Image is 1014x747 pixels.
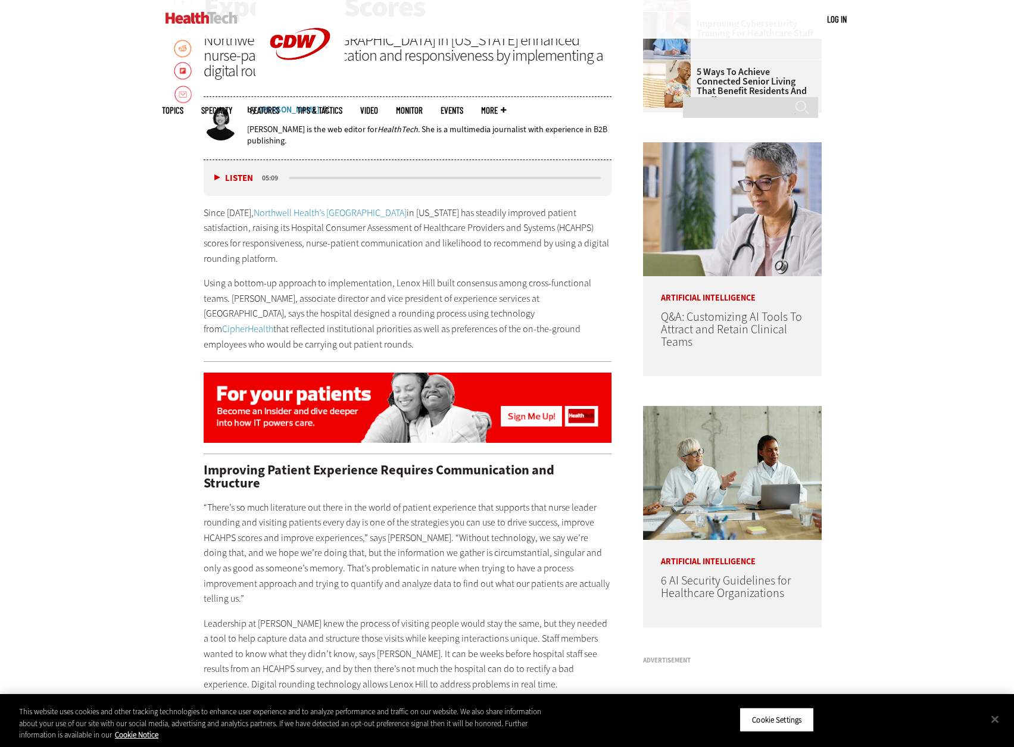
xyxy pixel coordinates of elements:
img: patient-centered care [204,373,612,443]
a: Log in [827,14,847,24]
button: Cookie Settings [740,707,814,732]
div: duration [260,173,287,183]
a: MonITor [396,106,423,115]
a: Events [441,106,463,115]
p: [PERSON_NAME] is the web editor for . She is a multimedia journalist with experience in B2B publi... [247,124,612,146]
a: CDW [255,79,345,91]
p: Artificial Intelligence [643,276,822,302]
img: Doctors meeting in the office [643,406,822,540]
a: Features [250,106,279,115]
span: More [481,106,506,115]
p: Since [DATE], in [US_STATE] has steadily improved patient satisfaction, raising its Hospital Cons... [204,205,612,266]
h2: Improving Patient Experience Requires Communication and Structure [204,464,612,490]
button: Close [982,706,1008,732]
div: media player [204,160,612,196]
img: Home [166,12,238,24]
a: 6 AI Security Guidelines for Healthcare Organizations [661,573,791,601]
div: This website uses cookies and other tracking technologies to enhance user experience and to analy... [19,706,558,741]
p: Using a bottom-up approach to implementation, Lenox Hill built consensus among cross-functional t... [204,276,612,352]
img: doctor on laptop [643,142,822,276]
span: Topics [162,106,183,115]
h3: Advertisement [643,657,822,664]
a: Q&A: Customizing AI Tools To Attract and Retain Clinical Teams [661,309,802,350]
a: Tips & Tactics [297,106,342,115]
a: More information about your privacy [115,730,158,740]
a: Video [360,106,378,115]
span: Specialty [201,106,232,115]
p: Leadership at [PERSON_NAME] knew the process of visiting people would stay the same, but they nee... [204,616,612,692]
p: Artificial Intelligence [643,540,822,566]
p: “There’s so much literature out there in the world of patient experience that supports that nurse... [204,500,612,607]
a: CipherHealth [222,323,273,335]
div: User menu [827,13,847,26]
button: Listen [214,174,253,183]
a: Northwell Health’s [GEOGRAPHIC_DATA] [254,207,407,219]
